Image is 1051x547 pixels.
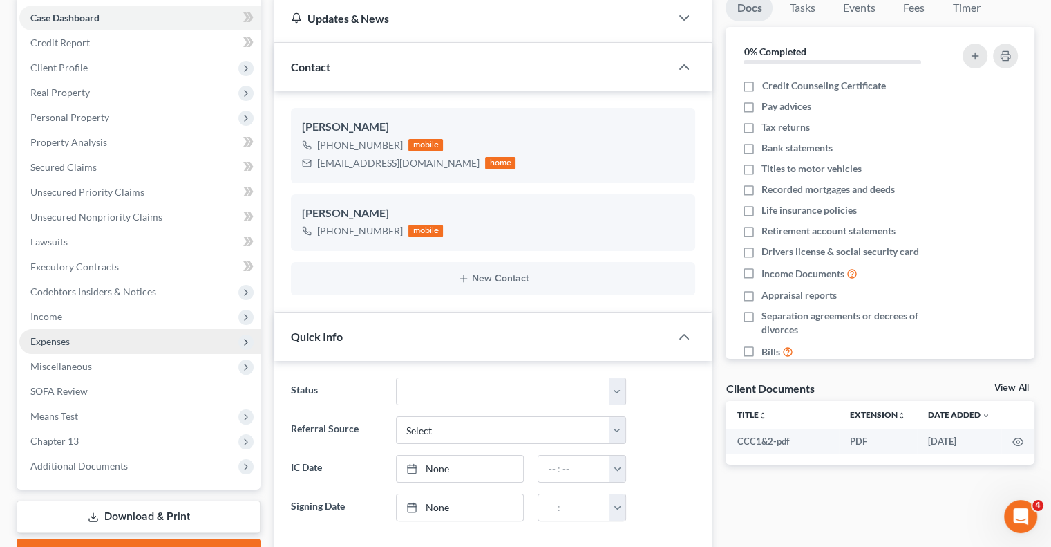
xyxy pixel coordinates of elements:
[408,139,443,151] div: mobile
[302,273,684,284] button: New Contact
[898,411,906,420] i: unfold_more
[19,30,261,55] a: Credit Report
[994,383,1029,393] a: View All
[317,138,403,152] div: [PHONE_NUMBER]
[485,157,515,169] div: home
[30,286,156,297] span: Codebtors Insiders & Notices
[30,460,128,472] span: Additional Documents
[30,435,79,447] span: Chapter 13
[19,6,261,30] a: Case Dashboard
[19,205,261,230] a: Unsecured Nonpriority Claims
[726,429,839,454] td: CCC1&2-pdf
[30,310,62,322] span: Income
[19,379,261,404] a: SOFA Review
[19,180,261,205] a: Unsecured Priority Claims
[761,224,896,238] span: Retirement account statements
[850,409,906,420] a: Extensionunfold_more
[397,456,524,482] a: None
[19,155,261,180] a: Secured Claims
[982,411,990,420] i: expand_more
[761,100,811,113] span: Pay advices
[761,120,810,134] span: Tax returns
[917,429,1001,454] td: [DATE]
[737,409,766,420] a: Titleunfold_more
[30,186,144,198] span: Unsecured Priority Claims
[761,267,844,281] span: Income Documents
[30,385,88,397] span: SOFA Review
[17,501,261,533] a: Download & Print
[1004,500,1037,533] iframe: Intercom live chat
[284,378,388,405] label: Status
[302,119,684,136] div: [PERSON_NAME]
[758,411,766,420] i: unfold_more
[761,309,945,337] span: Separation agreements or decrees of divorces
[30,62,88,73] span: Client Profile
[761,245,919,259] span: Drivers license & social security card
[291,330,343,343] span: Quick Info
[30,161,97,173] span: Secured Claims
[302,205,684,222] div: [PERSON_NAME]
[30,12,100,24] span: Case Dashboard
[538,456,610,482] input: -- : --
[317,156,480,170] div: [EMAIL_ADDRESS][DOMAIN_NAME]
[291,60,330,73] span: Contact
[317,224,403,238] div: [PHONE_NUMBER]
[761,288,837,302] span: Appraisal reports
[408,225,443,237] div: mobile
[761,203,857,217] span: Life insurance policies
[761,345,780,359] span: Bills
[761,162,862,176] span: Titles to motor vehicles
[30,211,162,223] span: Unsecured Nonpriority Claims
[284,416,388,444] label: Referral Source
[30,37,90,48] span: Credit Report
[744,46,806,57] strong: 0% Completed
[30,410,78,422] span: Means Test
[19,230,261,254] a: Lawsuits
[284,455,388,483] label: IC Date
[30,236,68,248] span: Lawsuits
[30,136,107,148] span: Property Analysis
[19,254,261,279] a: Executory Contracts
[291,11,654,26] div: Updates & News
[1032,500,1043,511] span: 4
[30,111,109,123] span: Personal Property
[30,261,119,272] span: Executory Contracts
[726,381,814,396] div: Client Documents
[30,360,92,372] span: Miscellaneous
[839,429,917,454] td: PDF
[284,494,388,521] label: Signing Date
[761,183,895,196] span: Recorded mortgages and deeds
[19,130,261,155] a: Property Analysis
[30,86,90,98] span: Real Property
[928,409,990,420] a: Date Added expand_more
[538,494,610,521] input: -- : --
[30,335,70,347] span: Expenses
[761,141,833,155] span: Bank statements
[397,494,524,521] a: None
[761,79,885,93] span: Credit Counseling Certificate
